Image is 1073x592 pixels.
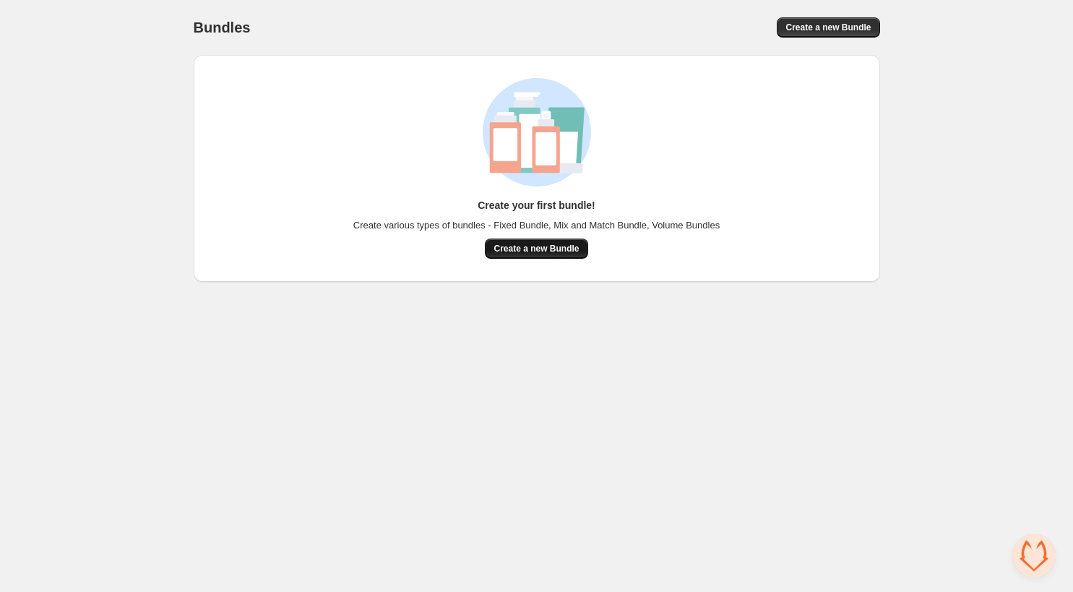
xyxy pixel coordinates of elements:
span: Create a new Bundle [785,22,871,33]
a: Open chat [1012,534,1056,578]
h3: Create your first bundle! [478,198,595,213]
span: Create a new Bundle [494,243,579,254]
button: Create a new Bundle [485,239,587,259]
span: Create various types of bundles - Fixed Bundle, Mix and Match Bundle, Volume Bundles [353,218,720,233]
h1: Bundles [194,19,251,36]
button: Create a new Bundle [777,17,879,38]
